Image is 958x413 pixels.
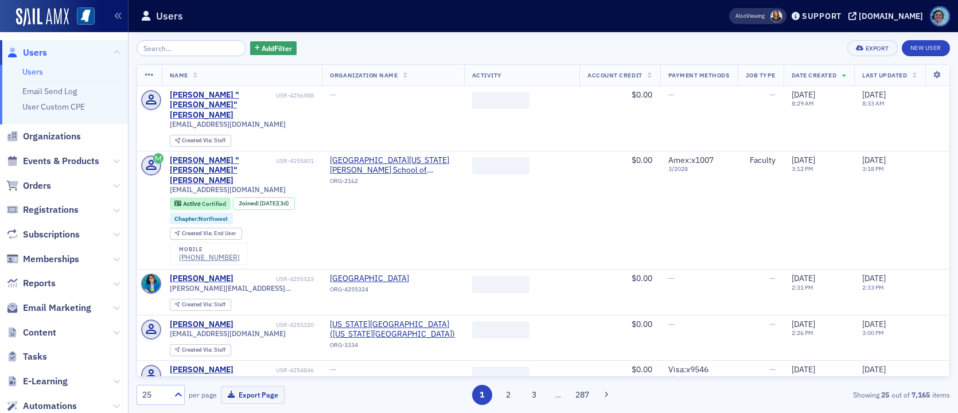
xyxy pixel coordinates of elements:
[170,90,274,120] a: [PERSON_NAME] "[PERSON_NAME]" [PERSON_NAME]
[179,253,240,262] div: [PHONE_NUMBER]
[182,229,214,237] span: Created Via :
[668,71,730,79] span: Payment Methods
[330,155,455,176] span: University of Mississippi Patterson School of Accountancy (University)
[69,7,95,27] a: View Homepage
[276,92,314,99] div: USR-4256588
[6,155,99,167] a: Events & Products
[6,375,68,388] a: E-Learning
[221,386,285,404] button: Export Page
[23,204,79,216] span: Registrations
[792,99,814,107] time: 8:29 AM
[330,155,455,176] a: [GEOGRAPHIC_DATA][US_STATE] [PERSON_NAME] School of Accountancy (University)
[23,326,56,339] span: Content
[498,385,518,405] button: 2
[233,197,295,210] div: Joined: 2025-08-26 00:00:00
[170,71,188,79] span: Name
[239,200,260,207] span: Joined :
[174,200,225,207] a: Active Certified
[770,10,782,22] span: Noma Burge
[802,11,842,21] div: Support
[632,364,652,375] span: $0.00
[862,319,886,329] span: [DATE]
[260,200,289,207] div: (3d)
[6,130,81,143] a: Organizations
[182,138,225,144] div: Staff
[174,215,228,223] a: Chapter:Northwest
[862,89,886,100] span: [DATE]
[902,40,950,56] a: New User
[262,43,292,53] span: Add Filter
[170,213,233,224] div: Chapter:
[23,228,80,241] span: Subscriptions
[910,389,932,400] strong: 7,165
[23,180,51,192] span: Orders
[250,41,297,56] button: AddFilter
[862,329,884,337] time: 3:00 PM
[182,347,225,353] div: Staff
[330,274,434,284] a: [GEOGRAPHIC_DATA]
[137,40,246,56] input: Search…
[668,155,714,165] span: Amex : x1007
[879,389,891,400] strong: 25
[668,375,730,382] span: 5 / 2028
[472,71,502,79] span: Activity
[170,344,231,356] div: Created Via: Staff
[183,200,202,208] span: Active
[179,246,240,253] div: mobile
[330,286,434,297] div: ORG-4255324
[746,71,776,79] span: Job Type
[156,9,183,23] h1: Users
[182,301,214,308] span: Created Via :
[862,71,907,79] span: Last Updated
[687,389,950,400] div: Showing out of items
[330,320,455,340] span: Mississippi State University (Mississippi State)
[6,400,77,412] a: Automations
[170,320,233,330] a: [PERSON_NAME]
[524,385,544,405] button: 3
[16,8,69,26] a: SailAMX
[668,89,675,100] span: —
[848,12,927,20] button: [DOMAIN_NAME]
[23,277,56,290] span: Reports
[182,346,214,353] span: Created Via :
[735,12,765,20] span: Viewing
[235,321,314,329] div: USR-4255320
[6,326,56,339] a: Content
[260,199,278,207] span: [DATE]
[22,86,77,96] a: Email Send Log
[792,71,836,79] span: Date Created
[330,71,398,79] span: Organization Name
[182,137,214,144] span: Created Via :
[170,120,286,128] span: [EMAIL_ADDRESS][DOMAIN_NAME]
[769,273,776,283] span: —
[182,302,225,308] div: Staff
[170,197,231,210] div: Active: Active: Certified
[170,155,274,186] a: [PERSON_NAME] "[PERSON_NAME]" [PERSON_NAME]
[769,364,776,375] span: —
[769,89,776,100] span: —
[330,177,455,189] div: ORG-2162
[174,215,198,223] span: Chapter :
[930,6,950,26] span: Profile
[6,277,56,290] a: Reports
[170,274,233,284] a: [PERSON_NAME]
[735,12,746,20] div: Also
[330,274,434,284] span: West Valley College
[170,299,231,311] div: Created Via: Staff
[330,89,336,100] span: —
[769,319,776,329] span: —
[170,365,233,375] a: [PERSON_NAME]
[573,385,593,405] button: 287
[330,320,455,340] a: [US_STATE][GEOGRAPHIC_DATA] ([US_STATE][GEOGRAPHIC_DATA])
[632,155,652,165] span: $0.00
[746,155,776,166] div: Faculty
[23,375,68,388] span: E-Learning
[6,46,47,59] a: Users
[668,273,675,283] span: —
[862,364,886,375] span: [DATE]
[235,275,314,283] div: USR-4255323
